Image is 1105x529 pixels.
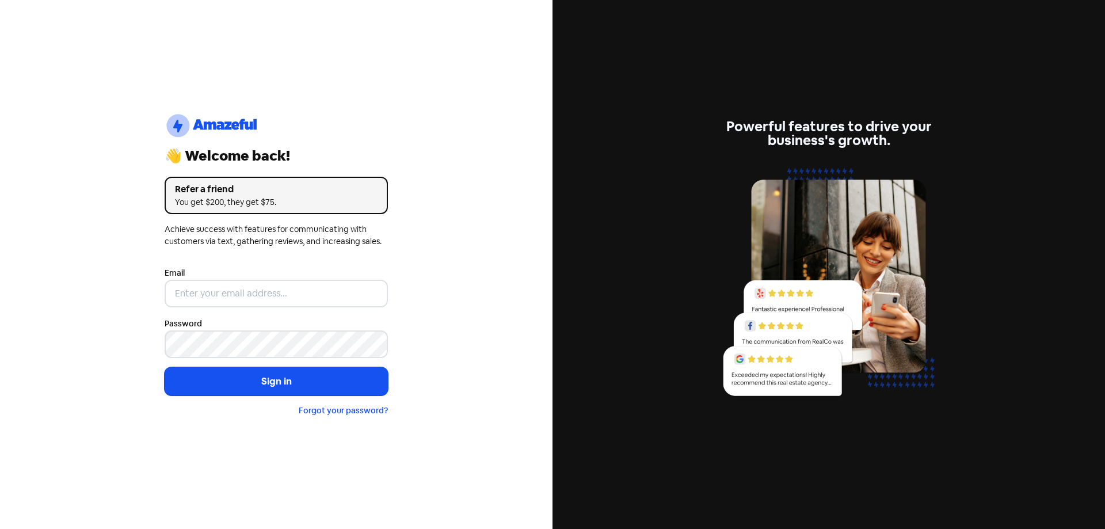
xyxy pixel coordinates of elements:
[165,367,388,396] button: Sign in
[165,149,388,163] div: 👋 Welcome back!
[299,405,388,416] a: Forgot your password?
[165,280,388,307] input: Enter your email address...
[175,182,378,196] div: Refer a friend
[717,120,940,147] div: Powerful features to drive your business's growth.
[165,318,202,330] label: Password
[175,196,378,208] div: You get $200, they get $75.
[717,161,940,409] img: reviews
[165,223,388,248] div: Achieve success with features for communicating with customers via text, gathering reviews, and i...
[165,267,185,279] label: Email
